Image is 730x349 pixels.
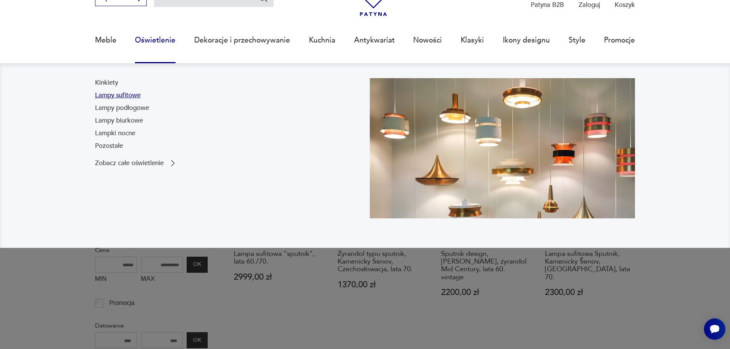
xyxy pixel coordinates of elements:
[95,103,149,113] a: Lampy podłogowe
[95,23,116,58] a: Meble
[95,78,118,87] a: Kinkiety
[95,160,164,166] p: Zobacz całe oświetlenie
[194,23,290,58] a: Dekoracje i przechowywanie
[354,23,395,58] a: Antykwariat
[461,23,484,58] a: Klasyki
[604,23,635,58] a: Promocje
[569,23,586,58] a: Style
[413,23,442,58] a: Nowości
[95,159,177,168] a: Zobacz całe oświetlenie
[579,0,600,9] p: Zaloguj
[135,23,176,58] a: Oświetlenie
[503,23,550,58] a: Ikony designu
[309,23,335,58] a: Kuchnia
[704,318,725,340] iframe: Smartsupp widget button
[370,78,635,218] img: a9d990cd2508053be832d7f2d4ba3cb1.jpg
[531,0,564,9] p: Patyna B2B
[95,141,123,151] a: Pozostałe
[95,129,135,138] a: Lampki nocne
[95,116,143,125] a: Lampy biurkowe
[615,0,635,9] p: Koszyk
[95,91,141,100] a: Lampy sufitowe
